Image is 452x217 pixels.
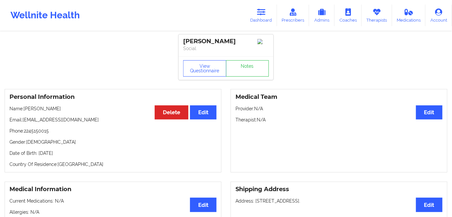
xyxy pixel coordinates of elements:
p: Gender: [DEMOGRAPHIC_DATA] [9,139,217,145]
p: Therapist: N/A [235,117,443,123]
button: Edit [416,105,443,119]
p: Address: [STREET_ADDRESS]. [235,198,443,204]
button: Edit [190,105,217,119]
a: Coaches [335,5,362,26]
p: Name: [PERSON_NAME] [9,105,217,112]
img: Image%2Fplaceholer-image.png [257,39,269,44]
a: Therapists [362,5,392,26]
button: Edit [190,198,217,212]
a: Prescribers [277,5,309,26]
p: Country Of Residence: [GEOGRAPHIC_DATA] [9,161,217,168]
h3: Medical Information [9,186,217,193]
button: Delete [155,105,188,119]
p: Current Medications: N/A [9,198,217,204]
h3: Shipping Address [235,186,443,193]
h3: Personal Information [9,93,217,101]
p: Provider: N/A [235,105,443,112]
p: Allergies: N/A [9,209,217,215]
p: Phone: 2245150015 [9,128,217,134]
p: Social [183,45,269,52]
h3: Medical Team [235,93,443,101]
p: Email: [EMAIL_ADDRESS][DOMAIN_NAME] [9,117,217,123]
button: Edit [416,198,443,212]
div: [PERSON_NAME] [183,38,269,45]
a: Dashboard [246,5,277,26]
a: Notes [226,60,269,77]
button: View Questionnaire [183,60,226,77]
a: Admins [309,5,335,26]
a: Medications [392,5,426,26]
p: Date of Birth: [DATE] [9,150,217,156]
a: Account [426,5,452,26]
